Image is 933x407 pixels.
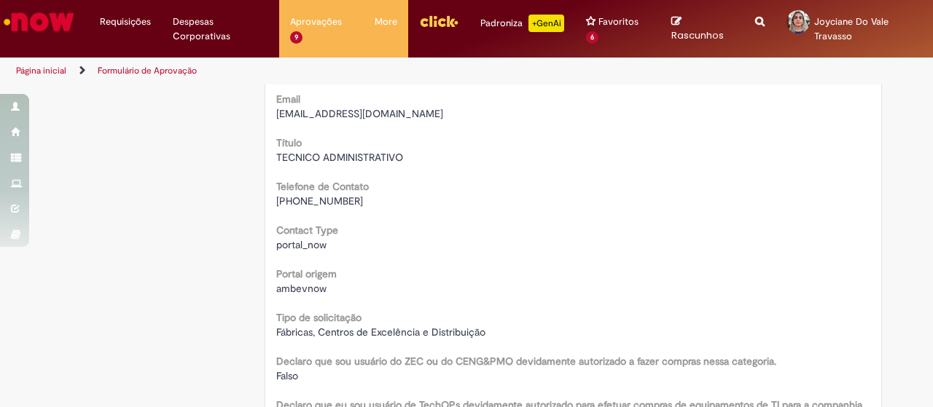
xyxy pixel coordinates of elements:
[419,10,458,32] img: click_logo_yellow_360x200.png
[11,58,611,84] ul: Trilhas de página
[586,31,598,44] span: 6
[100,15,151,29] span: Requisições
[528,15,564,32] p: +GenAi
[276,107,443,120] span: [EMAIL_ADDRESS][DOMAIN_NAME]
[276,136,302,149] b: Título
[276,369,298,382] span: Falso
[276,194,363,208] span: [PHONE_NUMBER]
[375,15,397,29] span: More
[276,267,337,280] b: Portal origem
[671,28,724,42] span: Rascunhos
[598,15,639,29] span: Favoritos
[671,15,733,42] a: Rascunhos
[480,15,564,32] div: Padroniza
[276,238,327,251] span: portal_now
[276,311,362,324] b: Tipo de solicitação
[173,15,268,44] span: Despesas Corporativas
[1,7,77,36] img: ServiceNow
[290,15,342,29] span: Aprovações
[276,180,369,193] b: Telefone de Contato
[814,15,889,42] span: Joyciane Do Vale Travasso
[276,92,300,106] b: Email
[276,151,403,164] span: TECNICO ADMINISTRATIVO
[290,31,302,44] span: 9
[98,65,197,76] a: Formulário de Aprovação
[16,65,66,76] a: Página inicial
[276,355,776,368] b: Declaro que sou usuário do ZEC ou do CENG&PMO devidamente autorizado a fazer compras nessa catego...
[276,325,485,339] span: Fábricas, Centros de Excelência e Distribuição
[276,224,338,237] b: Contact Type
[276,282,327,295] span: ambevnow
